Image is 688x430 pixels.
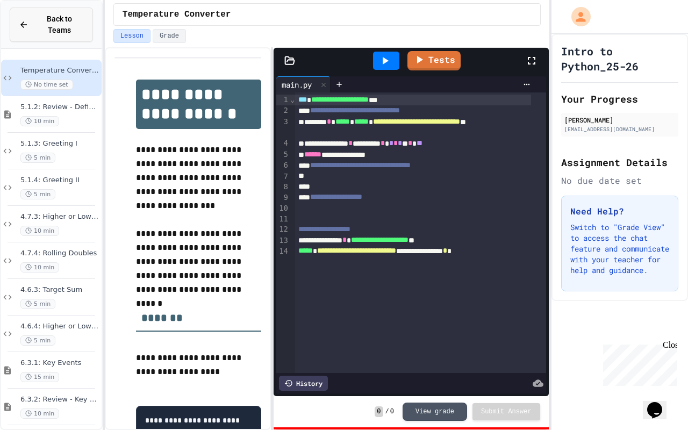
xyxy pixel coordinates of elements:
div: 9 [276,192,290,203]
div: 6 [276,160,290,171]
span: Temperature Converter [123,8,231,21]
span: 0 [390,407,394,416]
div: My Account [560,4,593,29]
span: 5.1.2: Review - Defining Functions [20,103,99,112]
span: 4.7.4: Rolling Doubles [20,249,99,258]
h2: Assignment Details [561,155,678,170]
span: 5.1.3: Greeting I [20,139,99,148]
span: No time set [20,80,73,90]
div: 7 [276,171,290,182]
iframe: chat widget [599,340,677,386]
h2: Your Progress [561,91,678,106]
div: 10 [276,203,290,214]
div: 2 [276,105,290,116]
div: 5 [276,149,290,160]
span: 10 min [20,116,59,126]
span: 10 min [20,262,59,273]
div: 11 [276,214,290,225]
span: 5 min [20,335,55,346]
span: 5 min [20,153,55,163]
span: Back to Teams [35,13,84,36]
div: 12 [276,224,290,235]
div: History [279,376,328,391]
span: Submit Answer [481,407,532,416]
span: 6.3.1: Key Events [20,359,99,368]
h1: Intro to Python_25-26 [561,44,678,74]
div: Chat with us now!Close [4,4,74,68]
div: 13 [276,235,290,246]
span: 4.6.3: Target Sum [20,285,99,295]
button: View grade [403,403,467,421]
button: Submit Answer [472,403,540,420]
button: Grade [153,29,186,43]
span: Temperature Converter [20,66,99,75]
div: 8 [276,182,290,192]
iframe: chat widget [643,387,677,419]
p: Switch to "Grade View" to access the chat feature and communicate with your teacher for help and ... [570,222,669,276]
button: Back to Teams [10,8,93,42]
span: 0 [375,406,383,417]
div: 1 [276,95,290,105]
span: / [385,407,389,416]
div: main.py [276,76,331,92]
a: Tests [407,51,461,70]
span: 15 min [20,372,59,382]
h3: Need Help? [570,205,669,218]
span: 5 min [20,189,55,199]
div: 14 [276,246,290,257]
div: 3 [276,117,290,139]
span: 10 min [20,226,59,236]
span: 6.3.2: Review - Key Events [20,395,99,404]
div: [EMAIL_ADDRESS][DOMAIN_NAME] [564,125,675,133]
span: 10 min [20,408,59,419]
span: 5 min [20,299,55,309]
span: 5.1.4: Greeting II [20,176,99,185]
button: Lesson [113,29,150,43]
div: No due date set [561,174,678,187]
span: 4.7.3: Higher or Lower II [20,212,99,221]
span: Fold line [290,95,295,104]
div: 4 [276,138,290,149]
div: main.py [276,79,317,90]
span: 4.6.4: Higher or Lower I [20,322,99,331]
div: [PERSON_NAME] [564,115,675,125]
